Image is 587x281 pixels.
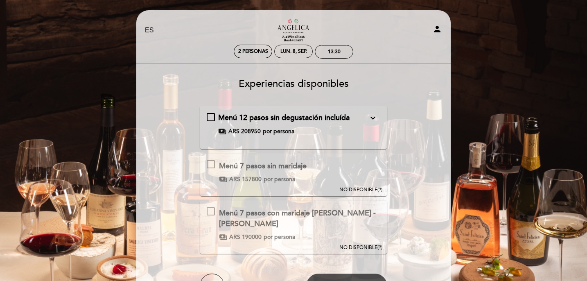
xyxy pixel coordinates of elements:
[339,244,382,251] div: (?)
[228,127,261,136] span: ARS 208950
[219,175,227,184] span: payments
[218,113,350,122] span: Menú 12 pasos sin degustación incluída
[238,48,268,54] span: 2 personas
[339,245,377,251] span: NO DISPONIBLE
[432,24,442,34] i: person
[366,113,380,123] button: expand_more
[264,175,295,184] span: por persona
[218,127,226,136] span: payments
[219,208,380,229] div: Menú 7 pasos con maridaje [PERSON_NAME] - [PERSON_NAME]
[339,187,377,193] span: NO DISPONIBLE
[339,186,382,193] div: (?)
[207,113,381,136] md-checkbox: Menú 12 pasos sin degustación incluída expand_more Incluye:Menú degustación 12 pasosServicio de a...
[337,201,385,252] button: NO DISPONIBLE(?)
[242,19,345,42] a: Restaurante [PERSON_NAME] Maestra
[263,127,294,136] span: por persona
[368,113,378,123] i: expand_more
[239,78,349,90] span: Experiencias disponibles
[432,24,442,37] button: person
[229,233,262,241] span: ARS 190000
[264,233,295,241] span: por persona
[229,175,262,184] span: ARS 157800
[328,49,341,55] div: 13:30
[219,233,227,241] span: payments
[219,161,307,172] div: Menú 7 pasos sin maridaje
[280,48,307,54] div: lun. 8, sep.
[337,154,385,194] button: NO DISPONIBLE(?)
